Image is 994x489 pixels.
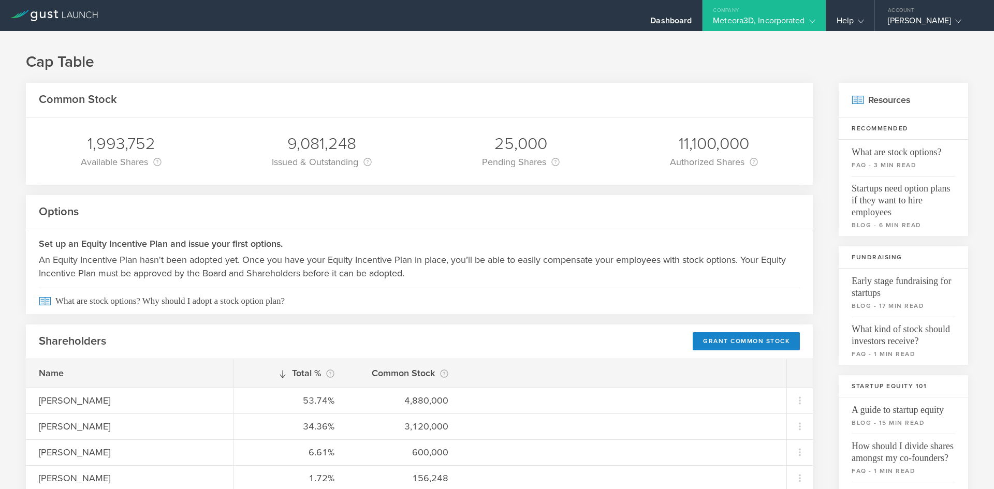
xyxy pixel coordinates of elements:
[39,334,106,349] h2: Shareholders
[839,246,968,269] h3: Fundraising
[852,140,955,158] span: What are stock options?
[246,420,334,433] div: 34.36%
[39,237,800,250] h3: Set up an Equity Incentive Plan and issue your first options.
[852,269,955,299] span: Early stage fundraising for startups
[839,269,968,317] a: Early stage fundraising for startupsblog - 17 min read
[839,397,968,434] a: A guide to startup equityblog - 15 min read
[852,176,955,218] span: Startups need option plans if they want to hire employees
[839,375,968,397] h3: Startup Equity 101
[39,394,220,407] div: [PERSON_NAME]
[852,317,955,347] span: What kind of stock should investors receive?
[852,349,955,359] small: faq - 1 min read
[81,133,162,155] div: 1,993,752
[852,418,955,427] small: blog - 15 min read
[360,446,448,459] div: 600,000
[39,92,117,107] h2: Common Stock
[39,471,220,485] div: [PERSON_NAME]
[26,52,968,72] h1: Cap Table
[39,420,220,433] div: [PERSON_NAME]
[852,434,955,464] span: How should I divide shares amongst my co-founders?
[360,394,448,407] div: 4,880,000
[839,83,968,117] h2: Resources
[839,140,968,176] a: What are stock options?faq - 3 min read
[246,471,334,485] div: 1.72%
[670,133,758,155] div: 11,100,000
[852,397,955,416] span: A guide to startup equity
[360,420,448,433] div: 3,120,000
[272,155,372,169] div: Issued & Outstanding
[839,117,968,140] h3: Recommended
[852,220,955,230] small: blog - 6 min read
[693,332,800,350] div: Grant Common Stock
[81,155,162,169] div: Available Shares
[39,446,220,459] div: [PERSON_NAME]
[839,434,968,482] a: How should I divide shares amongst my co-founders?faq - 1 min read
[272,133,372,155] div: 9,081,248
[713,16,815,31] div: Meteora3D, Incorporated
[360,471,448,485] div: 156,248
[39,253,800,280] p: An Equity Incentive Plan hasn't been adopted yet. Once you have your Equity Incentive Plan in pla...
[39,366,220,380] div: Name
[39,204,79,219] h2: Options
[482,155,560,169] div: Pending Shares
[837,16,864,31] div: Help
[852,301,955,310] small: blog - 17 min read
[852,160,955,170] small: faq - 3 min read
[839,317,968,365] a: What kind of stock should investors receive?faq - 1 min read
[246,446,334,459] div: 6.61%
[670,155,758,169] div: Authorized Shares
[650,16,692,31] div: Dashboard
[360,366,448,380] div: Common Stock
[888,16,976,31] div: [PERSON_NAME]
[39,288,800,314] span: What are stock options? Why should I adopt a stock option plan?
[26,288,813,314] a: What are stock options? Why should I adopt a stock option plan?
[839,176,968,236] a: Startups need option plans if they want to hire employeesblog - 6 min read
[246,394,334,407] div: 53.74%
[852,466,955,476] small: faq - 1 min read
[246,366,334,380] div: Total %
[482,133,560,155] div: 25,000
